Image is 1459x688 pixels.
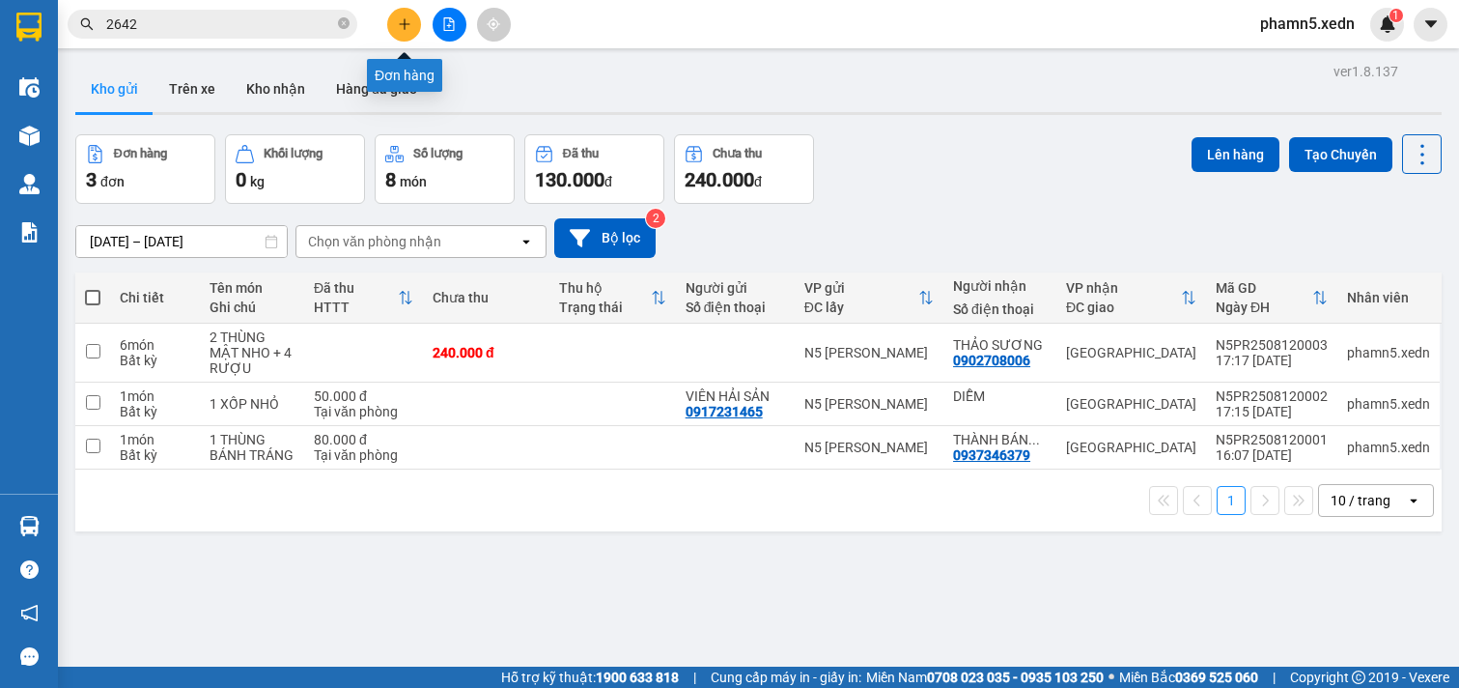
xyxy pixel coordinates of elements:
div: Nhân viên [1347,290,1430,305]
span: question-circle [20,560,39,579]
div: VP nhận [1066,280,1181,296]
div: Đã thu [563,147,599,160]
div: N5PR2508120002 [1216,388,1328,404]
button: Tạo Chuyến [1289,137,1392,172]
svg: open [1406,493,1421,508]
th: Toggle SortBy [1056,272,1206,324]
div: Đơn hàng [367,59,442,92]
span: file-add [442,17,456,31]
div: Số điện thoại [686,300,785,315]
span: đơn [100,174,125,189]
div: 1 THÙNG BÁNH TRÁNG [210,432,294,463]
div: phamn5.xedn [1347,396,1430,412]
span: close-circle [338,15,350,34]
div: Ghi chú [210,300,294,315]
img: icon-new-feature [1379,15,1396,33]
img: warehouse-icon [19,174,40,194]
button: Chưa thu240.000đ [674,134,814,204]
sup: 2 [646,209,665,228]
div: 0937346379 [953,447,1030,463]
div: [GEOGRAPHIC_DATA] [1066,345,1196,360]
div: DIỄM [953,388,1047,404]
button: file-add [433,8,466,42]
button: Kho nhận [231,66,321,112]
div: Số lượng [413,147,463,160]
span: | [693,667,696,688]
button: plus [387,8,421,42]
div: Đơn hàng [114,147,167,160]
div: HTTT [314,300,398,315]
div: 240.000 đ [433,345,540,360]
span: search [80,17,94,31]
div: 10 / trang [1331,491,1390,510]
span: 240.000 [685,168,754,191]
div: ver 1.8.137 [1333,61,1398,82]
div: 1 món [120,388,190,404]
div: Tại văn phòng [314,447,413,463]
button: Bộ lọc [554,218,656,258]
button: caret-down [1414,8,1447,42]
div: Bất kỳ [120,447,190,463]
div: 2 THÙNG MẬT NHO + 4 RƯỢU [210,330,294,376]
div: Trạng thái [559,300,651,315]
div: 1 món [120,432,190,447]
img: solution-icon [19,222,40,243]
div: Mã GD [1216,280,1312,296]
button: 1 [1217,486,1246,515]
input: Select a date range. [76,226,287,257]
div: [GEOGRAPHIC_DATA] [1066,396,1196,412]
span: phamn5.xedn [1245,12,1370,36]
div: Ngày ĐH [1216,300,1312,315]
button: Kho gửi [75,66,154,112]
span: message [20,647,39,666]
input: Tìm tên, số ĐT hoặc mã đơn [106,14,334,35]
th: Toggle SortBy [1206,272,1337,324]
div: phamn5.xedn [1347,440,1430,455]
span: 130.000 [535,168,604,191]
span: close-circle [338,17,350,29]
div: VIÊN HẢI SẢN [686,388,785,404]
button: Lên hàng [1192,137,1279,172]
span: Miền Bắc [1119,667,1258,688]
button: Khối lượng0kg [225,134,365,204]
strong: 0369 525 060 [1175,670,1258,685]
div: 16:07 [DATE] [1216,447,1328,463]
button: Đơn hàng3đơn [75,134,215,204]
div: ĐC giao [1066,300,1181,315]
sup: 1 [1389,9,1403,22]
div: Chưa thu [433,290,540,305]
button: Hàng đã giao [321,66,433,112]
div: 0917231465 [686,404,763,419]
div: phamn5.xedn [1347,345,1430,360]
div: THẢO SƯƠNG [953,337,1047,353]
th: Toggle SortBy [304,272,423,324]
div: Tại văn phòng [314,404,413,419]
div: Thu hộ [559,280,651,296]
div: Số điện thoại [953,301,1047,317]
span: aim [487,17,500,31]
strong: 0708 023 035 - 0935 103 250 [927,670,1104,685]
div: Chưa thu [713,147,762,160]
div: Người gửi [686,280,785,296]
span: 3 [86,168,97,191]
strong: 1900 633 818 [596,670,679,685]
button: Trên xe [154,66,231,112]
span: 8 [385,168,396,191]
div: Chi tiết [120,290,190,305]
span: đ [754,174,762,189]
div: Khối lượng [264,147,323,160]
span: 1 [1392,9,1399,22]
span: notification [20,604,39,622]
div: 0902708006 [953,353,1030,368]
span: plus [398,17,411,31]
span: Hỗ trợ kỹ thuật: [501,667,679,688]
div: 80.000 đ [314,432,413,447]
img: warehouse-icon [19,77,40,98]
div: N5 [PERSON_NAME] [804,440,934,455]
div: [GEOGRAPHIC_DATA] [1066,440,1196,455]
div: Bất kỳ [120,404,190,419]
div: 50.000 đ [314,388,413,404]
div: VP gửi [804,280,918,296]
th: Toggle SortBy [795,272,943,324]
svg: open [519,234,534,249]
